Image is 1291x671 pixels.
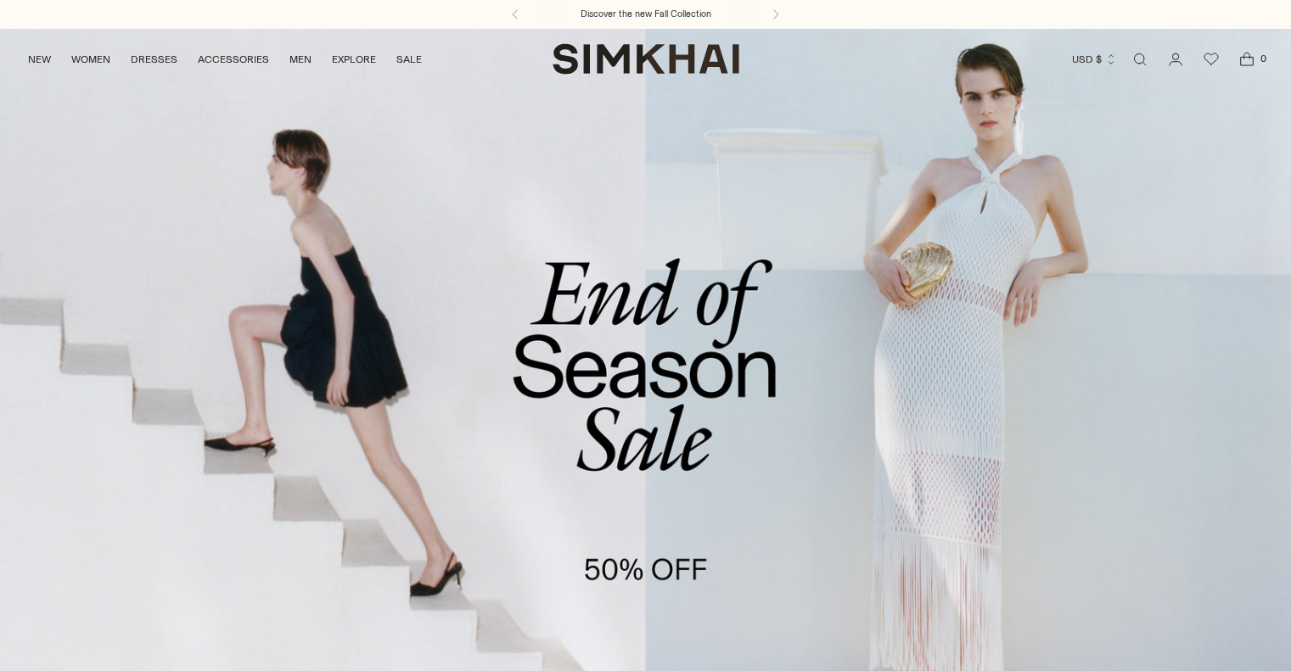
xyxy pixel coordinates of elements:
[1194,42,1228,76] a: Wishlist
[289,41,312,78] a: MEN
[1230,42,1264,76] a: Open cart modal
[581,8,711,21] a: Discover the new Fall Collection
[1072,41,1117,78] button: USD $
[71,41,110,78] a: WOMEN
[396,41,422,78] a: SALE
[1255,51,1271,66] span: 0
[131,41,177,78] a: DRESSES
[332,41,376,78] a: EXPLORE
[28,41,51,78] a: NEW
[553,42,739,75] a: SIMKHAI
[198,41,269,78] a: ACCESSORIES
[1159,42,1193,76] a: Go to the account page
[1123,42,1157,76] a: Open search modal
